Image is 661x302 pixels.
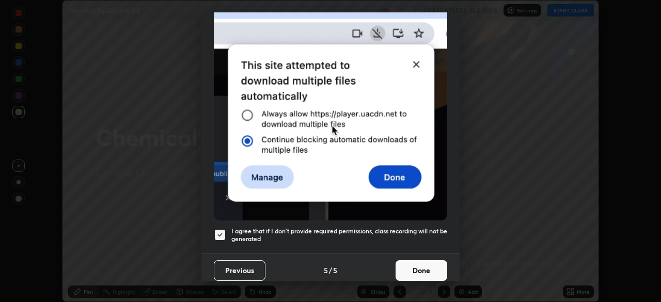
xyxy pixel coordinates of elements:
h5: I agree that if I don't provide required permissions, class recording will not be generated [231,227,447,243]
button: Done [396,260,447,281]
h4: 5 [333,265,337,276]
h4: / [329,265,332,276]
h4: 5 [324,265,328,276]
button: Previous [214,260,265,281]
